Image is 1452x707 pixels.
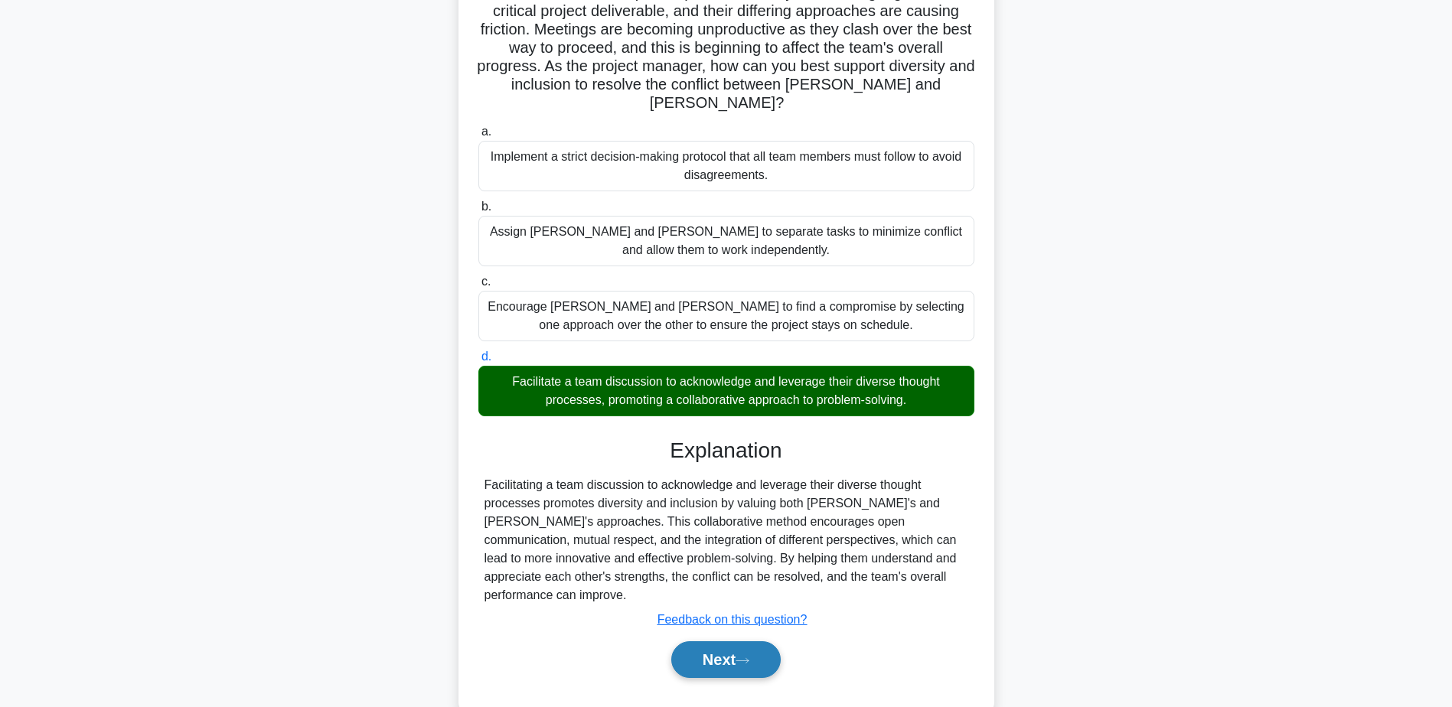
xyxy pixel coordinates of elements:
[481,275,491,288] span: c.
[657,613,808,626] a: Feedback on this question?
[485,476,968,604] div: Facilitating a team discussion to acknowledge and leverage their diverse thought processes promot...
[478,141,974,191] div: Implement a strict decision-making protocol that all team members must follow to avoid disagreeme...
[488,438,965,464] h3: Explanation
[478,216,974,266] div: Assign [PERSON_NAME] and [PERSON_NAME] to separate tasks to minimize conflict and allow them to w...
[478,366,974,416] div: Facilitate a team discussion to acknowledge and leverage their diverse thought processes, promoti...
[481,200,491,213] span: b.
[671,641,781,678] button: Next
[481,125,491,138] span: a.
[481,350,491,363] span: d.
[478,291,974,341] div: Encourage [PERSON_NAME] and [PERSON_NAME] to find a compromise by selecting one approach over the...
